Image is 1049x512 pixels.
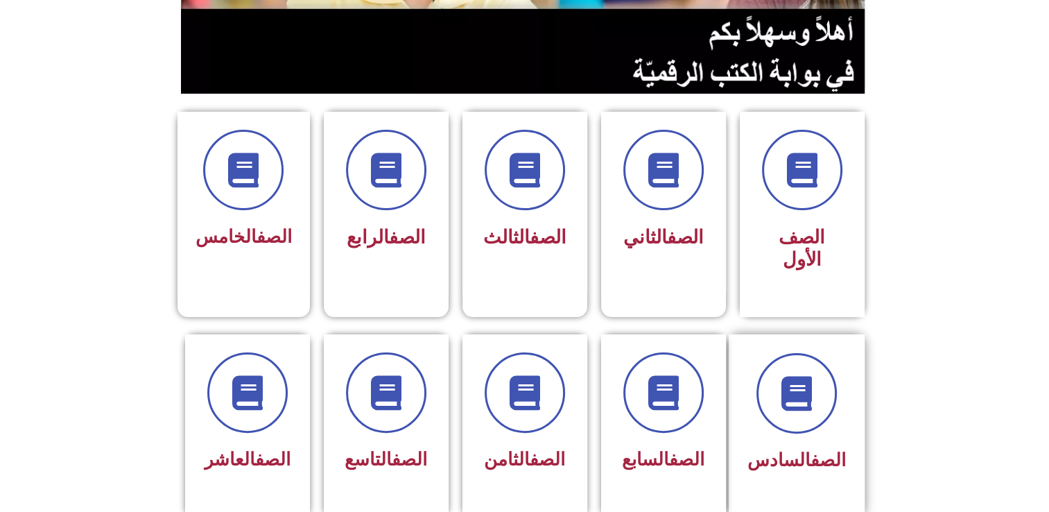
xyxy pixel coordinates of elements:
span: الثالث [483,226,566,248]
a: الصف [669,449,704,470]
span: الصف الأول [779,226,825,271]
span: السادس [747,450,846,470]
span: الخامس [196,226,292,247]
a: الصف [530,449,565,470]
a: الصف [530,226,566,248]
span: العاشر [205,449,291,470]
a: الصف [810,450,846,470]
span: الرابع [347,226,426,248]
a: الصف [392,449,427,470]
a: الصف [667,226,704,248]
a: الصف [257,226,292,247]
a: الصف [389,226,426,248]
span: التاسع [345,449,427,470]
span: الثاني [623,226,704,248]
span: الثامن [484,449,565,470]
span: السابع [622,449,704,470]
a: الصف [255,449,291,470]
